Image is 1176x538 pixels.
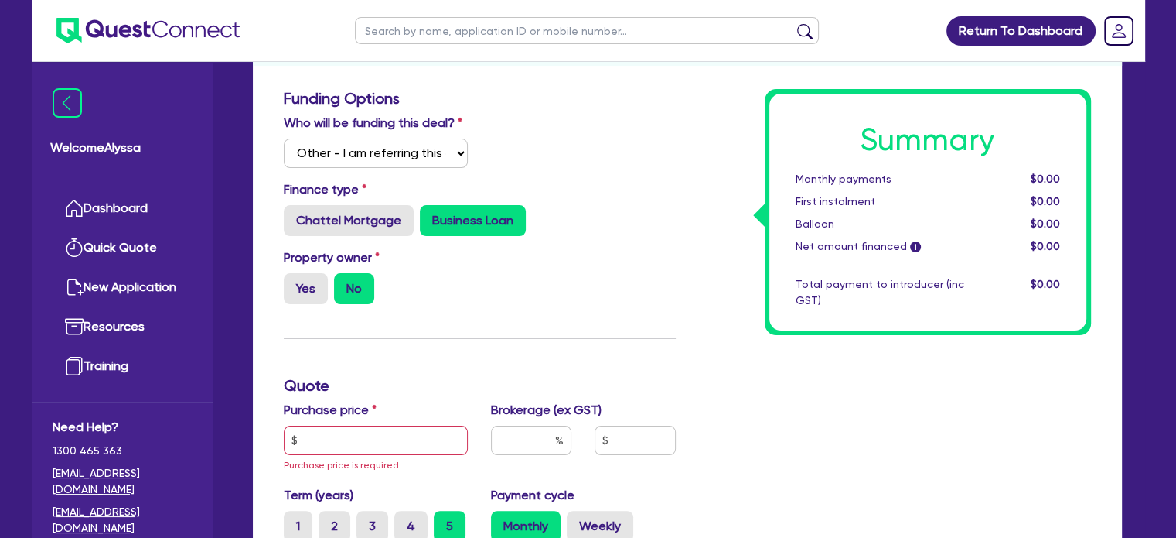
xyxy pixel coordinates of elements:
[784,216,976,232] div: Balloon
[784,171,976,187] div: Monthly payments
[65,238,84,257] img: quick-quote
[1099,11,1139,51] a: Dropdown toggle
[50,139,195,157] span: Welcome Alyssa
[784,238,976,255] div: Net amount financed
[65,317,84,336] img: resources
[491,401,602,420] label: Brokerage (ex GST)
[1030,240,1059,252] span: $0.00
[796,122,1060,159] h1: Summary
[946,16,1096,46] a: Return To Dashboard
[53,189,193,228] a: Dashboard
[1030,278,1059,290] span: $0.00
[284,376,676,395] h3: Quote
[284,486,353,505] label: Term (years)
[284,114,462,132] label: Who will be funding this deal?
[65,357,84,375] img: training
[65,278,84,296] img: new-application
[784,194,976,210] div: First instalment
[53,307,193,347] a: Resources
[355,17,819,44] input: Search by name, application ID or mobile number...
[53,443,193,459] span: 1300 465 363
[53,504,193,536] a: [EMAIL_ADDRESS][DOMAIN_NAME]
[784,276,976,309] div: Total payment to introducer (inc GST)
[491,486,574,505] label: Payment cycle
[284,248,380,267] label: Property owner
[284,273,328,304] label: Yes
[1030,218,1059,230] span: $0.00
[420,205,526,236] label: Business Loan
[56,18,240,43] img: quest-connect-logo-blue
[53,465,193,498] a: [EMAIL_ADDRESS][DOMAIN_NAME]
[53,228,193,268] a: Quick Quote
[284,180,366,199] label: Finance type
[284,205,414,236] label: Chattel Mortgage
[284,401,377,420] label: Purchase price
[284,89,676,108] h3: Funding Options
[53,88,82,118] img: icon-menu-close
[53,347,193,386] a: Training
[284,460,399,471] span: Purchase price is required
[334,273,374,304] label: No
[53,418,193,437] span: Need Help?
[53,268,193,307] a: New Application
[1030,173,1059,185] span: $0.00
[910,242,921,252] span: i
[1030,195,1059,207] span: $0.00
